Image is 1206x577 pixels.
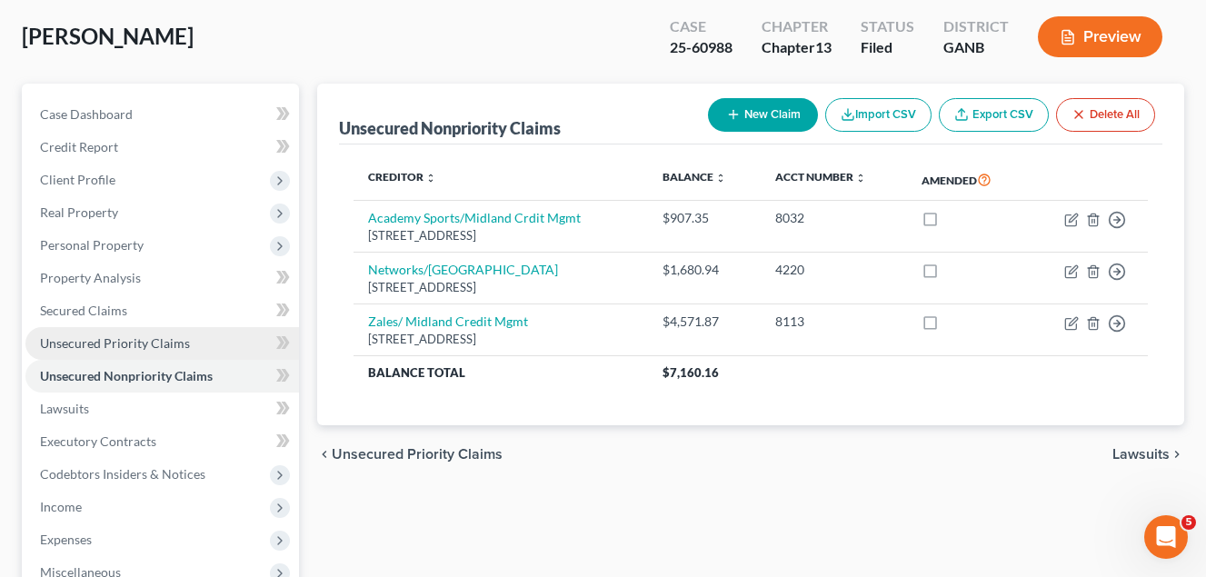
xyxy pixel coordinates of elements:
i: unfold_more [715,173,726,184]
a: Unsecured Nonpriority Claims [25,360,299,393]
span: [PERSON_NAME] [22,23,194,49]
div: 4220 [775,261,892,279]
a: Lawsuits [25,393,299,425]
button: New Claim [708,98,818,132]
span: 13 [815,38,832,55]
i: chevron_right [1170,447,1184,462]
a: Balance unfold_more [663,170,726,184]
a: Case Dashboard [25,98,299,131]
button: Import CSV [825,98,932,132]
div: Chapter [762,16,832,37]
a: Credit Report [25,131,299,164]
i: chevron_left [317,447,332,462]
a: Academy Sports/Midland Crdit Mgmt [368,210,581,225]
span: Income [40,499,82,514]
button: chevron_left Unsecured Priority Claims [317,447,503,462]
span: Secured Claims [40,303,127,318]
span: Personal Property [40,237,144,253]
div: Unsecured Nonpriority Claims [339,117,561,139]
div: $1,680.94 [663,261,746,279]
a: Secured Claims [25,294,299,327]
a: Unsecured Priority Claims [25,327,299,360]
span: Unsecured Priority Claims [40,335,190,351]
span: Case Dashboard [40,106,133,122]
iframe: Intercom live chat [1144,515,1188,559]
span: Executory Contracts [40,433,156,449]
span: Property Analysis [40,270,141,285]
div: Case [670,16,733,37]
div: GANB [943,37,1009,58]
i: unfold_more [425,173,436,184]
span: Client Profile [40,172,115,187]
button: Lawsuits chevron_right [1112,447,1184,462]
a: Property Analysis [25,262,299,294]
span: Lawsuits [40,401,89,416]
div: 8113 [775,313,892,331]
div: [STREET_ADDRESS] [368,331,633,348]
div: [STREET_ADDRESS] [368,227,633,244]
a: Acct Number unfold_more [775,170,866,184]
a: Zales/ Midland Credit Mgmt [368,313,528,329]
a: Creditor unfold_more [368,170,436,184]
div: Chapter [762,37,832,58]
button: Preview [1038,16,1162,57]
a: Networks/[GEOGRAPHIC_DATA] [368,262,558,277]
button: Delete All [1056,98,1155,132]
span: $7,160.16 [663,365,719,380]
span: Credit Report [40,139,118,154]
span: Lawsuits [1112,447,1170,462]
th: Balance Total [354,356,648,389]
span: 5 [1181,515,1196,530]
div: 25-60988 [670,37,733,58]
span: Unsecured Priority Claims [332,447,503,462]
span: Real Property [40,204,118,220]
th: Amended [907,159,1028,201]
div: Filed [861,37,914,58]
span: Codebtors Insiders & Notices [40,466,205,482]
div: District [943,16,1009,37]
span: Expenses [40,532,92,547]
a: Executory Contracts [25,425,299,458]
i: unfold_more [855,173,866,184]
a: Export CSV [939,98,1049,132]
div: Status [861,16,914,37]
div: 8032 [775,209,892,227]
div: $4,571.87 [663,313,746,331]
div: $907.35 [663,209,746,227]
span: Unsecured Nonpriority Claims [40,368,213,383]
div: [STREET_ADDRESS] [368,279,633,296]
